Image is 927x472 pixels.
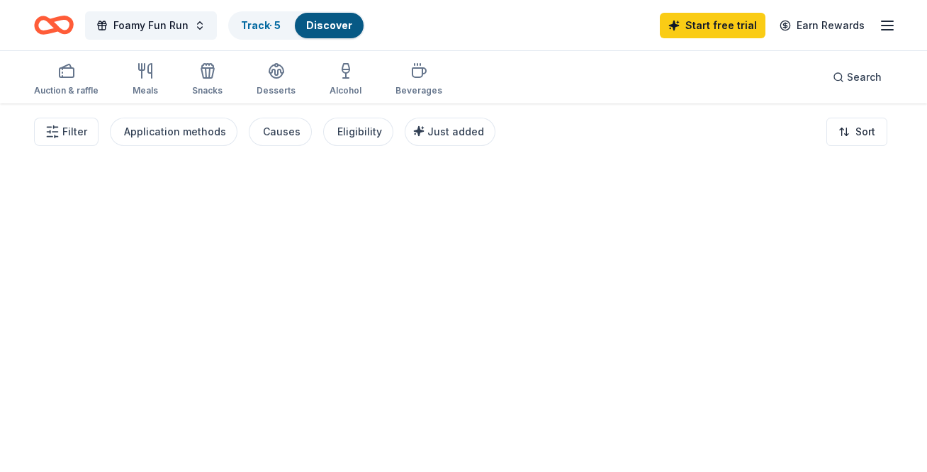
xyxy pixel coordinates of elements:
button: Just added [405,118,495,146]
div: Beverages [395,85,442,96]
a: Home [34,9,74,42]
button: Track· 5Discover [228,11,365,40]
div: Application methods [124,123,226,140]
button: Causes [249,118,312,146]
div: Snacks [192,85,223,96]
button: Snacks [192,57,223,103]
div: Alcohol [330,85,361,96]
div: Eligibility [337,123,382,140]
span: Sort [855,123,875,140]
button: Alcohol [330,57,361,103]
button: Search [821,63,893,91]
span: Filter [62,123,87,140]
button: Eligibility [323,118,393,146]
span: Foamy Fun Run [113,17,189,34]
span: Just added [427,125,484,137]
button: Application methods [110,118,237,146]
div: Meals [133,85,158,96]
span: Search [847,69,882,86]
button: Foamy Fun Run [85,11,217,40]
div: Causes [263,123,300,140]
button: Desserts [257,57,296,103]
a: Discover [306,19,352,31]
button: Beverages [395,57,442,103]
a: Earn Rewards [771,13,873,38]
button: Filter [34,118,99,146]
button: Auction & raffle [34,57,99,103]
a: Track· 5 [241,19,281,31]
a: Start free trial [660,13,765,38]
div: Desserts [257,85,296,96]
button: Meals [133,57,158,103]
div: Auction & raffle [34,85,99,96]
button: Sort [826,118,887,146]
